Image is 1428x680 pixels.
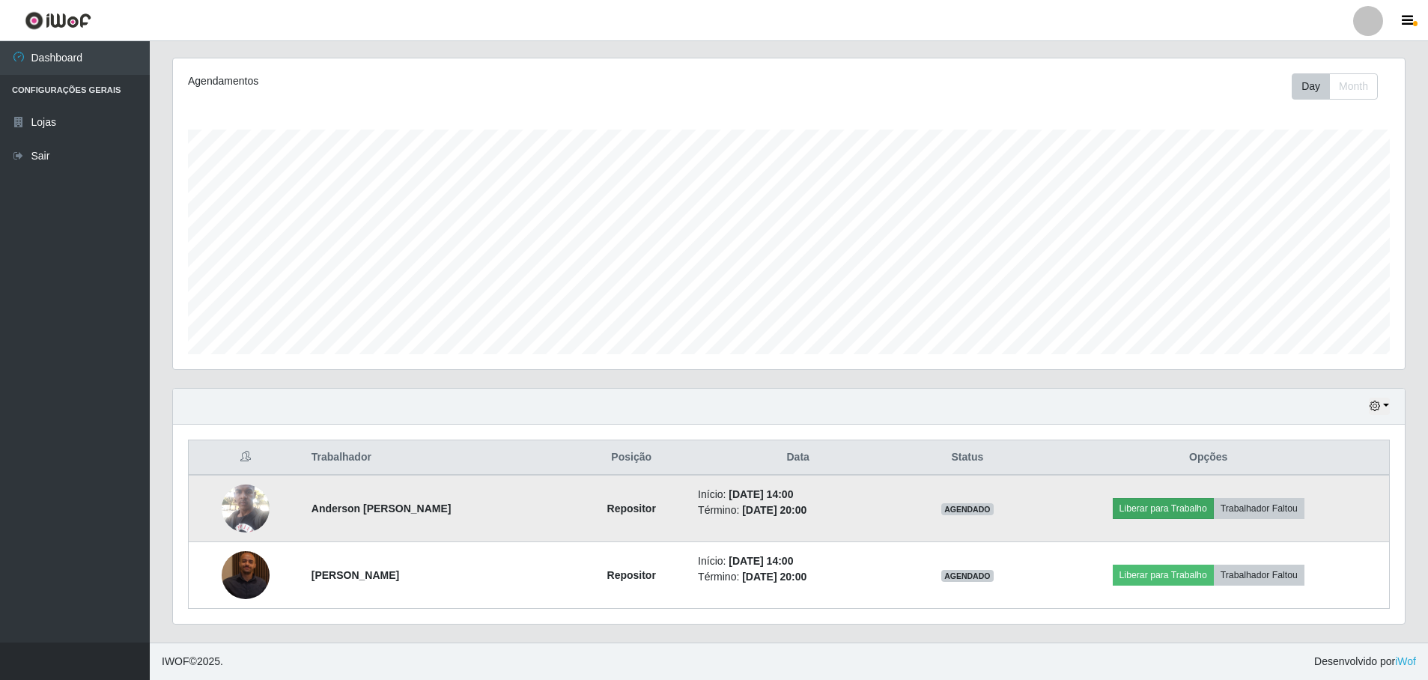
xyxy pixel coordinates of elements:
[1292,73,1378,100] div: First group
[1314,654,1416,670] span: Desenvolvido por
[607,569,656,581] strong: Repositor
[25,11,91,30] img: CoreUI Logo
[698,569,898,585] li: Término:
[698,487,898,503] li: Início:
[312,503,452,514] strong: Anderson [PERSON_NAME]
[742,504,806,516] time: [DATE] 20:00
[1113,565,1214,586] button: Liberar para Trabalho
[689,440,907,476] th: Data
[742,571,806,583] time: [DATE] 20:00
[1214,565,1304,586] button: Trabalhador Faltou
[729,555,793,567] time: [DATE] 14:00
[1292,73,1390,100] div: Toolbar with button groups
[222,551,270,599] img: 1756941690692.jpeg
[1329,73,1378,100] button: Month
[162,655,189,667] span: IWOF
[941,503,994,515] span: AGENDADO
[941,570,994,582] span: AGENDADO
[188,73,675,89] div: Agendamentos
[1027,440,1389,476] th: Opções
[1395,655,1416,667] a: iWof
[698,553,898,569] li: Início:
[312,569,399,581] strong: [PERSON_NAME]
[1292,73,1330,100] button: Day
[698,503,898,518] li: Término:
[1113,498,1214,519] button: Liberar para Trabalho
[1214,498,1304,519] button: Trabalhador Faltou
[607,503,656,514] strong: Repositor
[574,440,689,476] th: Posição
[162,654,223,670] span: © 2025 .
[729,488,793,500] time: [DATE] 14:00
[222,476,270,540] img: 1756170415861.jpeg
[907,440,1027,476] th: Status
[303,440,574,476] th: Trabalhador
